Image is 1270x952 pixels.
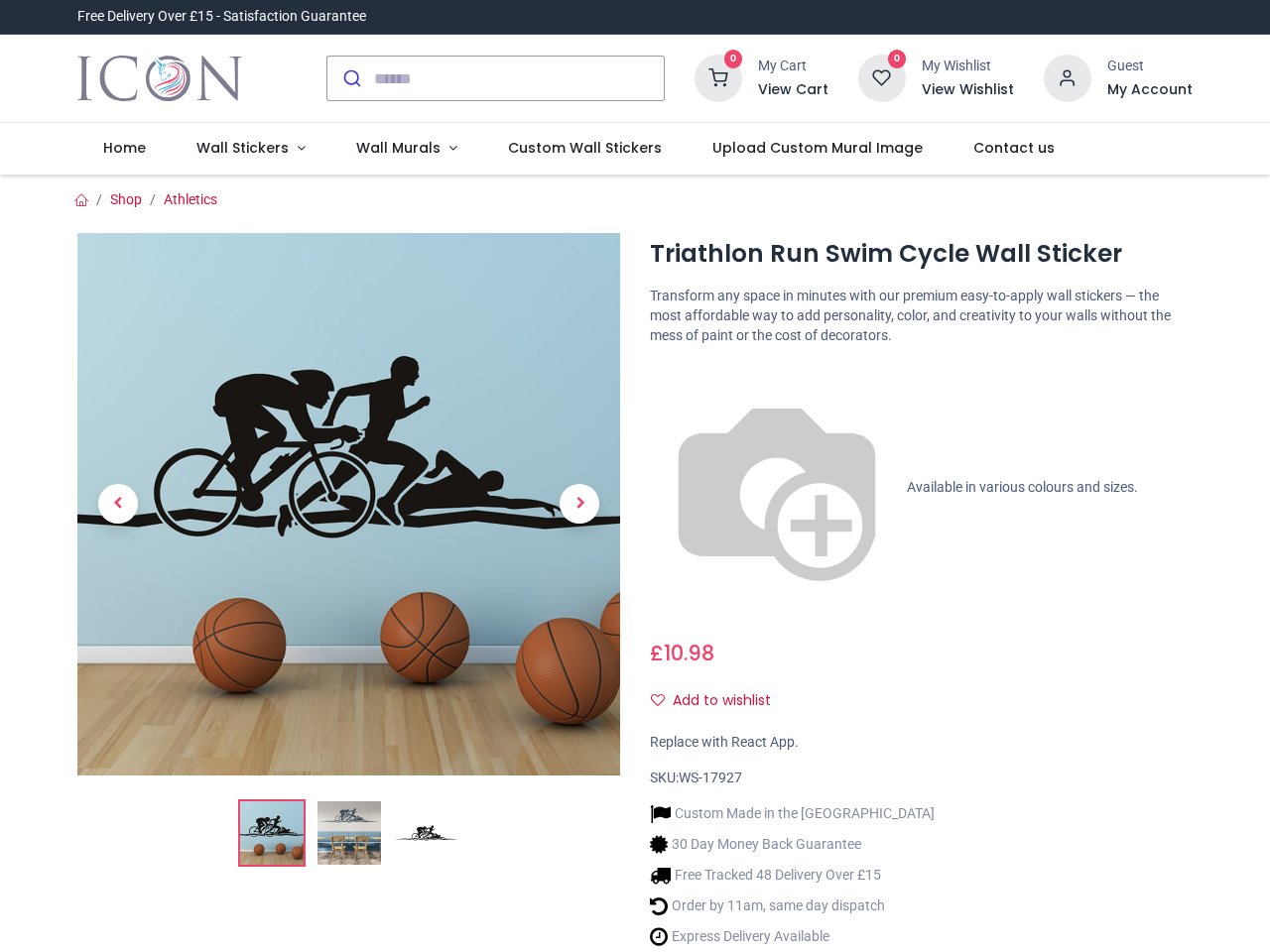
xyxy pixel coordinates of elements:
span: Contact us [973,138,1055,158]
h1: Triathlon Run Swim Cycle Wall Sticker [650,237,1193,271]
p: Transform any space in minutes with our premium easy-to-apply wall stickers — the most affordable... [650,287,1193,345]
div: Free Delivery Over £15 - Satisfaction Guarantee [77,7,366,27]
li: Express Delivery Available [650,926,935,947]
li: Order by 11am, same day dispatch [650,895,935,916]
a: 0 [695,69,742,85]
a: 0 [858,69,906,85]
img: Triathlon Run Swim Cycle Wall Sticker [77,233,620,775]
img: Triathlon Run Swim Cycle Wall Sticker [240,801,304,865]
span: Available in various colours and sizes. [907,479,1138,495]
img: Icon Wall Stickers [77,51,241,106]
span: 10.98 [664,639,714,667]
a: View Cart [758,80,828,100]
div: Guest [1107,57,1193,76]
li: 30 Day Money Back Guarantee [650,834,935,855]
button: Add to wishlistAdd to wishlist [650,684,788,718]
a: Wall Murals [330,123,482,175]
a: Next [539,314,620,694]
i: Add to wishlist [651,693,665,707]
a: Athletics [164,191,217,207]
span: Wall Murals [356,138,441,158]
a: Logo of Icon Wall Stickers [77,51,241,106]
a: My Account [1107,80,1193,100]
button: Submit [327,57,374,100]
sup: 0 [724,50,743,68]
div: Replace with React App. [650,733,1193,753]
img: color-wheel.png [650,361,904,615]
img: WS-17927-02 [317,801,381,865]
span: Home [103,138,146,158]
sup: 0 [888,50,907,68]
a: Wall Stickers [172,123,331,175]
div: My Wishlist [922,57,1014,76]
a: Shop [110,191,142,207]
div: My Cart [758,57,828,76]
img: WS-17927-03 [395,801,458,865]
span: Wall Stickers [196,138,289,158]
span: Previous [98,484,138,524]
iframe: Customer reviews powered by Trustpilot [776,7,1193,27]
li: Free Tracked 48 Delivery Over £15 [650,865,935,886]
span: WS-17927 [679,770,742,785]
div: SKU: [650,769,1193,788]
span: Custom Wall Stickers [508,138,662,158]
span: Upload Custom Mural Image [712,138,923,158]
span: £ [650,639,714,667]
a: View Wishlist [922,80,1014,100]
a: Previous [77,314,159,694]
span: Next [560,484,599,524]
li: Custom Made in the [GEOGRAPHIC_DATA] [650,803,935,824]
